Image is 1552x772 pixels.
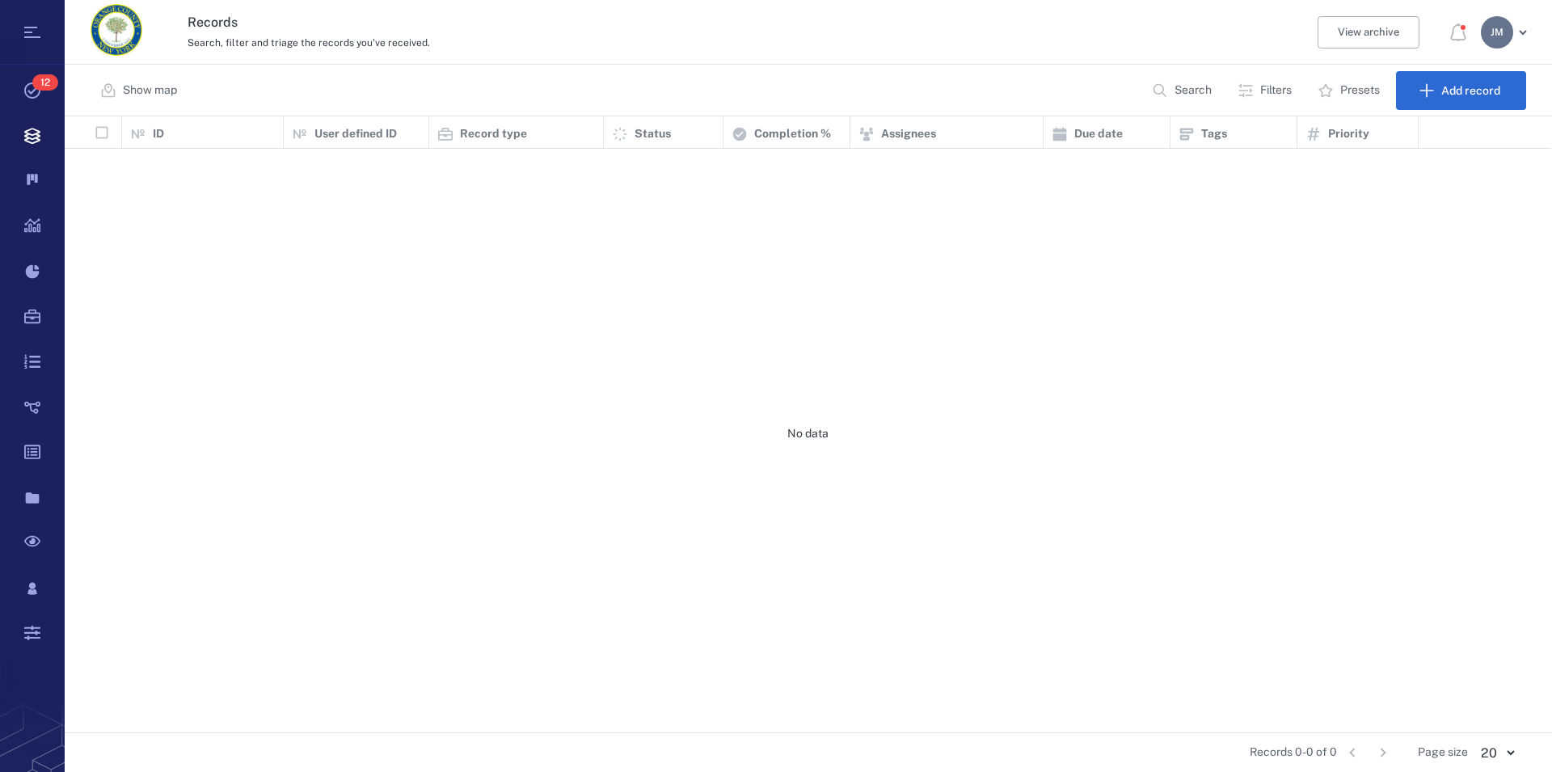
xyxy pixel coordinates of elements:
[65,149,1551,719] div: No data
[1308,71,1393,110] button: Presets
[1481,16,1533,49] button: JM
[1260,82,1292,99] p: Filters
[188,13,1069,32] h3: Records
[1175,82,1212,99] p: Search
[188,37,430,49] span: Search, filter and triage the records you've received.
[1340,82,1380,99] p: Presets
[460,126,527,142] p: Record type
[314,126,397,142] p: User defined ID
[1337,740,1398,766] nav: pagination navigation
[1418,745,1468,761] span: Page size
[754,126,831,142] p: Completion %
[1142,71,1225,110] button: Search
[1481,16,1513,49] div: J M
[1074,126,1123,142] p: Due date
[91,71,190,110] button: Show map
[1201,126,1227,142] p: Tags
[123,82,177,99] p: Show map
[1396,71,1526,110] button: Add record
[1228,71,1305,110] button: Filters
[91,4,142,61] a: Go home
[1250,745,1337,761] span: Records 0-0 of 0
[1468,744,1526,762] div: 20
[153,126,164,142] p: ID
[635,126,671,142] p: Status
[32,74,58,91] span: 12
[881,126,936,142] p: Assignees
[1318,16,1419,49] button: View archive
[91,4,142,56] img: Orange County Planning Department logo
[1328,126,1369,142] p: Priority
